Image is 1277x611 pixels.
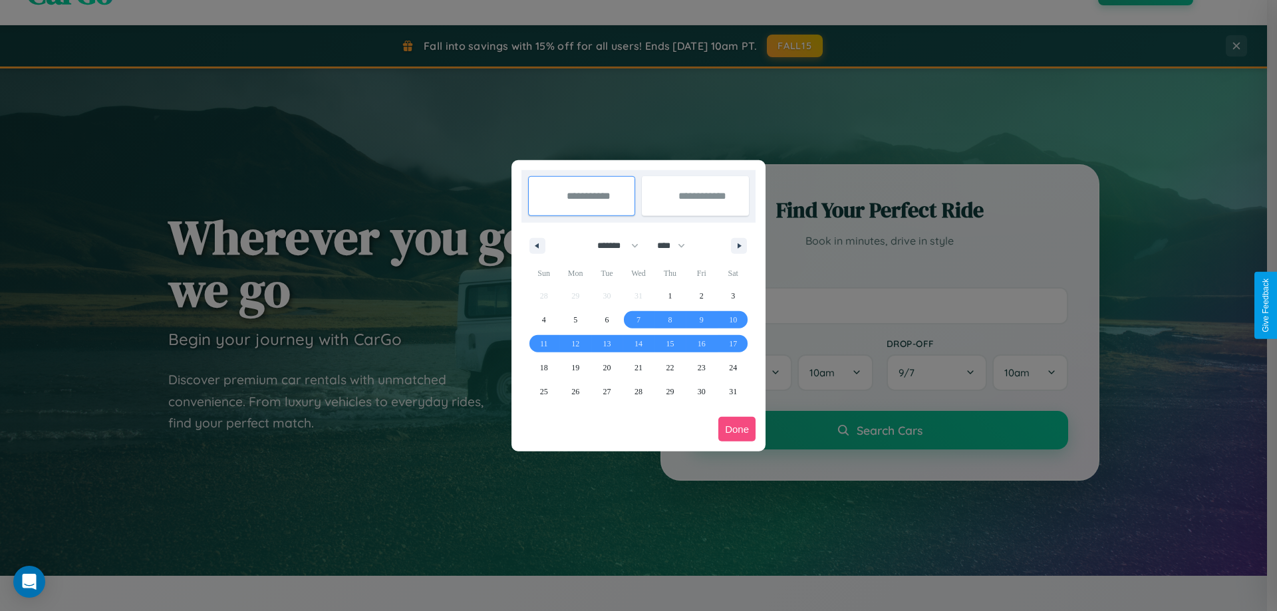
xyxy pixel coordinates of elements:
[542,308,546,332] span: 4
[686,284,717,308] button: 2
[571,356,579,380] span: 19
[668,284,672,308] span: 1
[718,308,749,332] button: 10
[571,380,579,404] span: 26
[729,308,737,332] span: 10
[654,332,686,356] button: 15
[700,284,704,308] span: 2
[718,284,749,308] button: 3
[623,263,654,284] span: Wed
[686,332,717,356] button: 16
[654,284,686,308] button: 1
[591,332,623,356] button: 13
[637,308,640,332] span: 7
[686,380,717,404] button: 30
[698,332,706,356] span: 16
[605,308,609,332] span: 6
[718,417,756,441] button: Done
[729,380,737,404] span: 31
[686,263,717,284] span: Fri
[654,263,686,284] span: Thu
[591,263,623,284] span: Tue
[13,566,45,598] div: Open Intercom Messenger
[729,332,737,356] span: 17
[571,332,579,356] span: 12
[635,380,642,404] span: 28
[623,332,654,356] button: 14
[528,380,559,404] button: 25
[654,308,686,332] button: 8
[729,356,737,380] span: 24
[591,308,623,332] button: 6
[686,356,717,380] button: 23
[666,332,674,356] span: 15
[603,332,611,356] span: 13
[623,380,654,404] button: 28
[559,380,591,404] button: 26
[591,380,623,404] button: 27
[559,263,591,284] span: Mon
[603,380,611,404] span: 27
[700,308,704,332] span: 9
[528,308,559,332] button: 4
[668,308,672,332] span: 8
[666,356,674,380] span: 22
[635,332,642,356] span: 14
[573,308,577,332] span: 5
[623,356,654,380] button: 21
[654,356,686,380] button: 22
[635,356,642,380] span: 21
[698,380,706,404] span: 30
[731,284,735,308] span: 3
[540,356,548,380] span: 18
[718,356,749,380] button: 24
[528,332,559,356] button: 11
[1261,279,1270,332] div: Give Feedback
[559,308,591,332] button: 5
[718,332,749,356] button: 17
[591,356,623,380] button: 20
[654,380,686,404] button: 29
[698,356,706,380] span: 23
[559,356,591,380] button: 19
[528,356,559,380] button: 18
[540,380,548,404] span: 25
[718,263,749,284] span: Sat
[666,380,674,404] span: 29
[718,380,749,404] button: 31
[528,263,559,284] span: Sun
[603,356,611,380] span: 20
[686,308,717,332] button: 9
[623,308,654,332] button: 7
[559,332,591,356] button: 12
[540,332,548,356] span: 11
